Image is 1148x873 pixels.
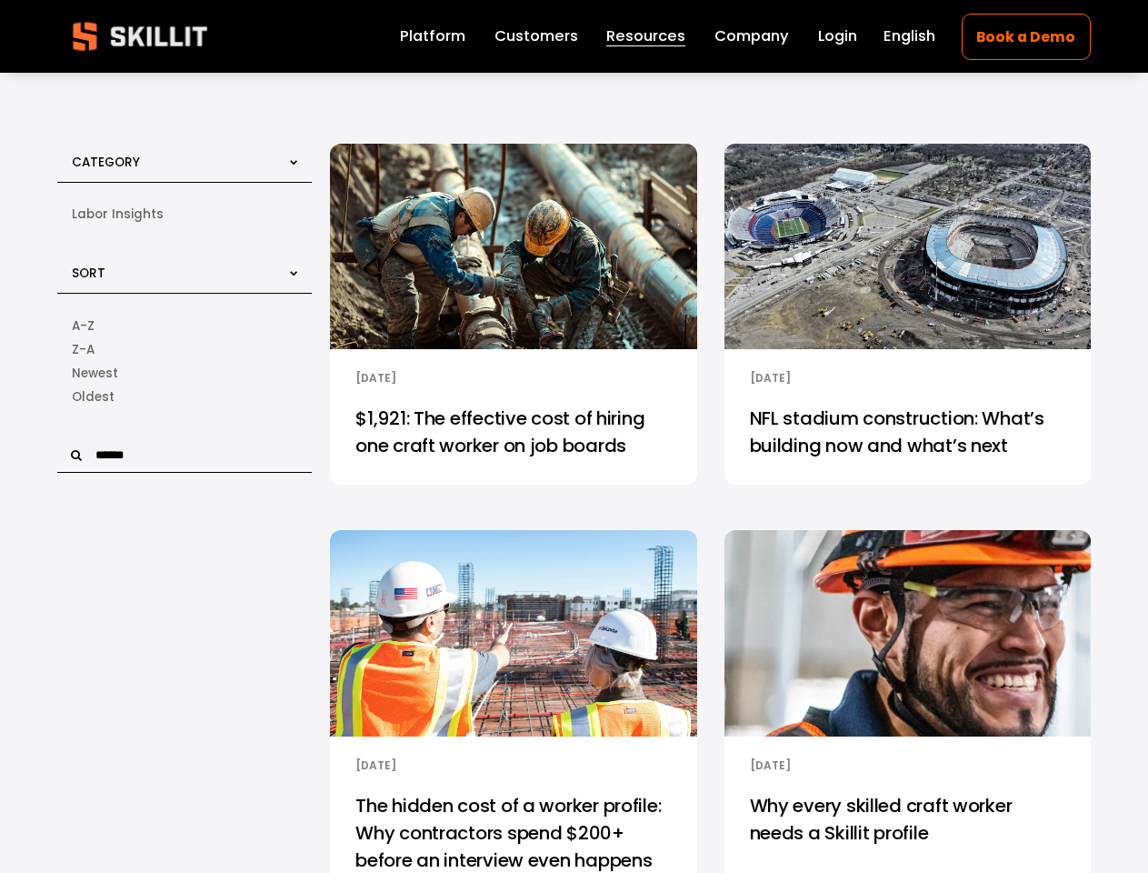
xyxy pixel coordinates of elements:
[750,370,791,386] time: [DATE]
[72,266,105,283] span: Sort
[57,9,223,64] img: Skillit
[72,337,297,361] a: Alphabetical
[72,314,297,337] a: Alphabetical
[606,24,685,49] a: folder dropdown
[72,386,297,409] a: Date
[494,24,578,49] a: Customers
[330,390,696,485] a: $1,921: The effective cost of hiring one craft worker on job boards
[355,758,396,773] time: [DATE]
[328,529,698,738] img: The hidden cost of a worker profile: Why contractors spend $200+ before an interview even happens
[72,203,297,226] a: Labor Insights
[606,25,685,48] span: Resources
[883,25,935,48] span: English
[722,142,1092,350] img: NFL stadium construction: What’s building now and what’s next
[72,340,95,360] span: Z-A
[962,14,1091,60] a: Book a Demo
[355,370,396,386] time: [DATE]
[72,154,140,171] span: Category
[72,364,118,384] span: Newest
[72,387,115,407] span: Oldest
[722,529,1092,738] img: Why every skilled craft worker needs a Skillit profile
[72,361,297,385] a: Date
[328,142,698,350] img: $1,921: The effective cost of hiring one craft worker on job boards
[750,758,791,773] time: [DATE]
[714,24,789,49] a: Company
[883,24,935,49] div: language picker
[818,24,857,49] a: Login
[72,316,95,336] span: A-Z
[400,24,465,49] a: Platform
[724,390,1091,485] a: NFL stadium construction: What’s building now and what’s next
